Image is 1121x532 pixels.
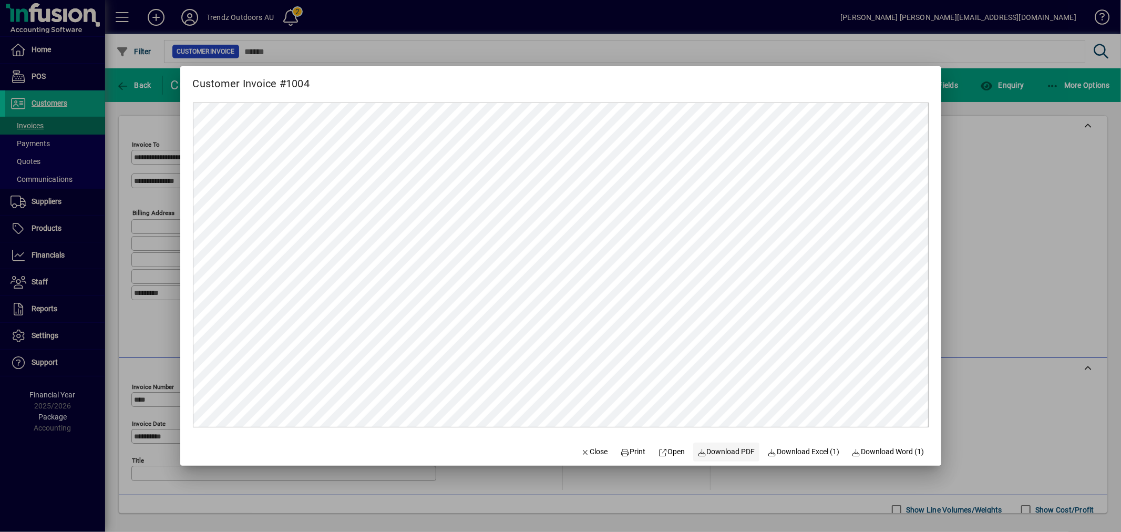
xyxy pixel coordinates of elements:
[581,446,608,457] span: Close
[577,443,612,462] button: Close
[697,446,755,457] span: Download PDF
[852,446,924,457] span: Download Word (1)
[621,446,646,457] span: Print
[693,443,759,462] a: Download PDF
[848,443,929,462] button: Download Word (1)
[764,443,844,462] button: Download Excel (1)
[616,443,650,462] button: Print
[659,446,685,457] span: Open
[768,446,840,457] span: Download Excel (1)
[654,443,690,462] a: Open
[180,66,323,92] h2: Customer Invoice #1004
